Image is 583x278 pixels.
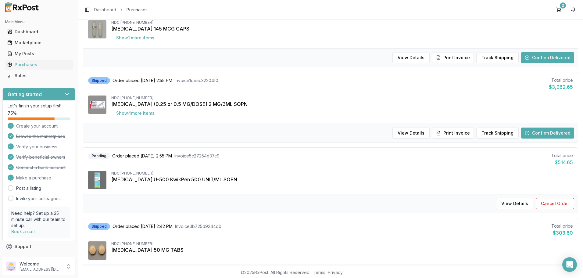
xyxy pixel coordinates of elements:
[549,83,573,91] div: $3,962.65
[432,52,474,63] button: Print Invoice
[2,241,75,252] button: Support
[94,7,148,13] nav: breadcrumb
[8,110,17,116] span: 75 %
[2,71,75,81] button: Sales
[111,108,159,119] button: Show4more items
[88,20,106,38] img: Linzess 145 MCG CAPS
[7,62,70,68] div: Purchases
[16,196,61,202] a: Invite your colleagues
[5,20,73,24] h2: Main Menu
[551,223,573,229] div: Total price
[7,29,70,35] div: Dashboard
[2,27,75,37] button: Dashboard
[5,70,73,81] a: Sales
[392,128,430,139] button: View Details
[562,257,577,272] div: Open Intercom Messenger
[88,223,110,230] div: Shipped
[16,154,65,160] span: Verify beneficial owners
[15,255,35,261] span: Feedback
[392,52,430,63] button: View Details
[175,78,218,84] span: Invoice 1de5c32204f0
[551,153,573,159] div: Total price
[2,60,75,70] button: Purchases
[5,26,73,37] a: Dashboard
[2,38,75,48] button: Marketplace
[111,20,573,25] div: NDC: [PHONE_NUMBER]
[112,153,172,159] span: Order placed [DATE] 2:55 PM
[2,2,41,12] img: RxPost Logo
[11,210,66,229] p: Need help? Set up a 25 minute call with our team to set up.
[551,159,573,166] div: $514.65
[111,241,573,246] div: NDC: [PHONE_NUMBER]
[88,96,106,114] img: Ozempic (0.25 or 0.5 MG/DOSE) 2 MG/3ML SOPN
[8,103,70,109] p: Let's finish your setup first!
[111,176,573,183] div: [MEDICAL_DATA] U-500 KwikPen 500 UNIT/ML SOPN
[7,73,70,79] div: Sales
[6,262,16,271] img: User avatar
[432,128,474,139] button: Print Invoice
[88,241,106,260] img: Januvia 50 MG TABS
[496,198,533,209] button: View Details
[111,246,573,254] div: [MEDICAL_DATA] 50 MG TABS
[111,100,573,108] div: [MEDICAL_DATA] (0.25 or 0.5 MG/DOSE) 2 MG/3ML SOPN
[16,185,41,191] a: Post a listing
[111,171,573,176] div: NDC: [PHONE_NUMBER]
[113,78,172,84] span: Order placed [DATE] 2:55 PM
[20,267,62,272] p: [EMAIL_ADDRESS][DOMAIN_NAME]
[16,123,58,129] span: Create your account
[7,51,70,57] div: My Posts
[7,40,70,46] div: Marketplace
[476,52,519,63] button: Track Shipping
[2,49,75,59] button: My Posts
[16,164,66,171] span: Connect a bank account
[88,77,110,84] div: Shipped
[549,77,573,83] div: Total price
[111,96,573,100] div: NDC: [PHONE_NUMBER]
[554,5,563,15] button: 2
[328,270,343,275] a: Privacy
[560,2,566,9] div: 2
[551,229,573,236] div: $303.60
[8,91,42,98] h3: Getting started
[94,7,116,13] a: Dashboard
[88,171,106,189] img: HumuLIN R U-500 KwikPen 500 UNIT/ML SOPN
[2,252,75,263] button: Feedback
[88,153,110,159] div: Pending
[175,223,221,229] span: Invoice 3b725d9244d0
[313,270,325,275] a: Terms
[5,37,73,48] a: Marketplace
[111,32,159,43] button: Show2more items
[127,7,148,13] span: Purchases
[16,175,51,181] span: Make a purchase
[16,144,57,150] span: Verify your business
[113,223,173,229] span: Order placed [DATE] 2:42 PM
[16,133,65,139] span: Browse the marketplace
[521,128,574,139] button: Confirm Delivered
[20,261,62,267] p: Welcome
[5,59,73,70] a: Purchases
[536,198,574,209] button: Cancel Order
[174,153,220,159] span: Invoice 5c27254d37c9
[521,52,574,63] button: Confirm Delivered
[476,128,519,139] button: Track Shipping
[11,229,35,234] a: Book a call
[5,48,73,59] a: My Posts
[111,25,573,32] div: [MEDICAL_DATA] 145 MCG CAPS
